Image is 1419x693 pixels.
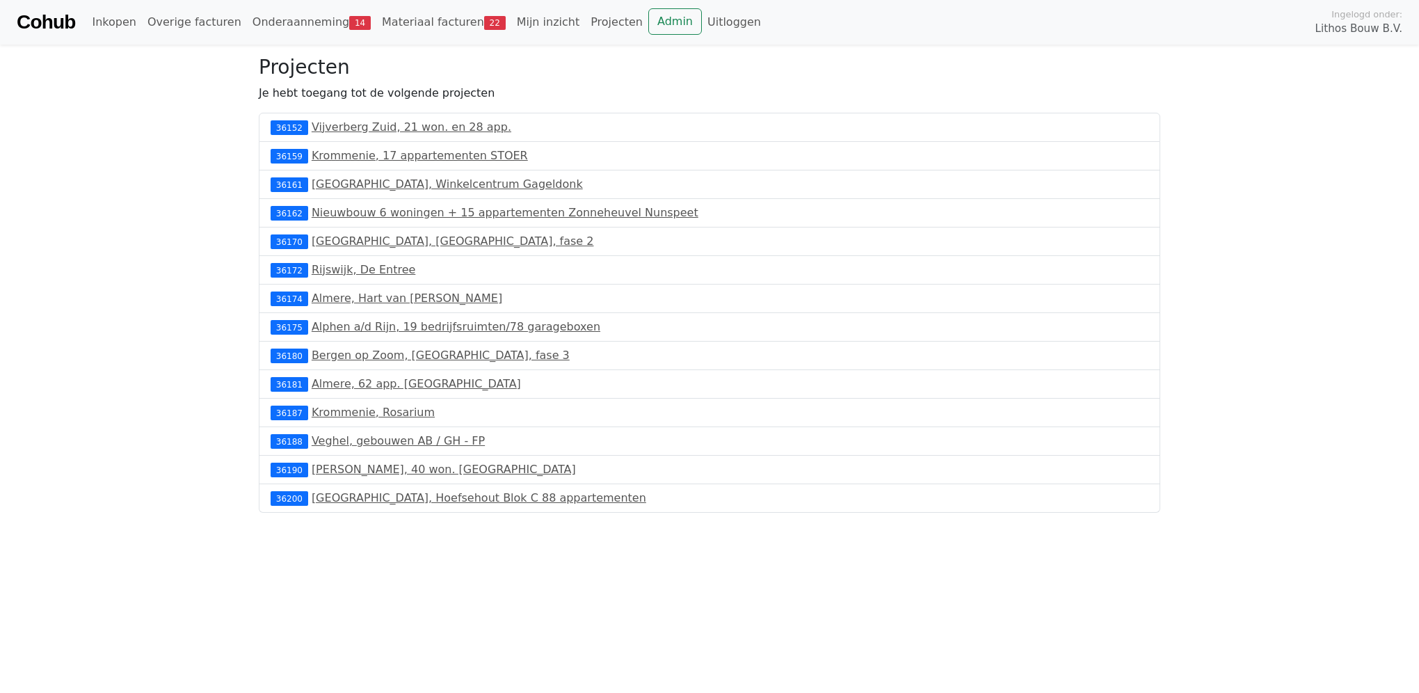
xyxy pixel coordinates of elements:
[1331,8,1402,21] span: Ingelogd onder:
[1315,21,1402,37] span: Lithos Bouw B.V.
[271,320,308,334] div: 36175
[312,206,698,219] a: Nieuwbouw 6 woningen + 15 appartementen Zonneheuvel Nunspeet
[271,491,308,505] div: 36200
[484,16,506,30] span: 22
[312,349,570,362] a: Bergen op Zoom, [GEOGRAPHIC_DATA], fase 3
[271,263,308,277] div: 36172
[271,120,308,134] div: 36152
[312,406,435,419] a: Krommenie, Rosarium
[271,406,308,420] div: 36187
[648,8,702,35] a: Admin
[312,377,521,390] a: Almere, 62 app. [GEOGRAPHIC_DATA]
[271,463,308,477] div: 36190
[585,8,648,36] a: Projecten
[86,8,141,36] a: Inkopen
[312,120,511,134] a: Vijverberg Zuid, 21 won. en 28 app.
[702,8,767,36] a: Uitloggen
[312,320,600,333] a: Alphen a/d Rijn, 19 bedrijfsruimten/78 garageboxen
[259,56,1160,79] h3: Projecten
[271,177,308,191] div: 36161
[312,177,583,191] a: [GEOGRAPHIC_DATA], Winkelcentrum Gageldonk
[247,8,376,36] a: Onderaanneming14
[271,149,308,163] div: 36159
[259,85,1160,102] p: Je hebt toegang tot de volgende projecten
[312,463,576,476] a: [PERSON_NAME], 40 won. [GEOGRAPHIC_DATA]
[312,491,646,504] a: [GEOGRAPHIC_DATA], Hoefsehout Blok C 88 appartementen
[312,149,528,162] a: Krommenie, 17 appartementen STOER
[312,234,594,248] a: [GEOGRAPHIC_DATA], [GEOGRAPHIC_DATA], fase 2
[271,292,308,305] div: 36174
[271,206,308,220] div: 36162
[312,263,415,276] a: Rijswijk, De Entree
[312,292,502,305] a: Almere, Hart van [PERSON_NAME]
[511,8,586,36] a: Mijn inzicht
[376,8,511,36] a: Materiaal facturen22
[349,16,371,30] span: 14
[271,377,308,391] div: 36181
[271,434,308,448] div: 36188
[17,6,75,39] a: Cohub
[271,234,308,248] div: 36170
[271,349,308,363] div: 36180
[312,434,485,447] a: Veghel, gebouwen AB / GH - FP
[142,8,247,36] a: Overige facturen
